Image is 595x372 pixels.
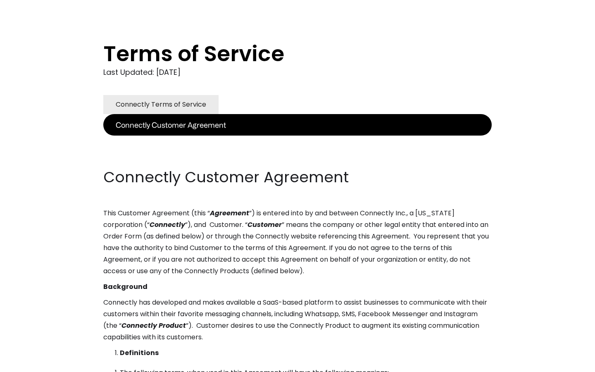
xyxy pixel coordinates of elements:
[103,167,492,188] h2: Connectly Customer Agreement
[8,357,50,369] aside: Language selected: English
[116,99,206,110] div: Connectly Terms of Service
[103,66,492,79] div: Last Updated: [DATE]
[116,119,226,131] div: Connectly Customer Agreement
[150,220,185,229] em: Connectly
[103,207,492,277] p: This Customer Agreement (this “ ”) is entered into by and between Connectly Inc., a [US_STATE] co...
[120,348,159,358] strong: Definitions
[103,282,148,291] strong: Background
[17,358,50,369] ul: Language list
[121,321,186,330] em: Connectly Product
[103,41,459,66] h1: Terms of Service
[103,297,492,343] p: Connectly has developed and makes available a SaaS-based platform to assist businesses to communi...
[210,208,249,218] em: Agreement
[248,220,282,229] em: Customer
[103,151,492,163] p: ‍
[103,136,492,147] p: ‍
